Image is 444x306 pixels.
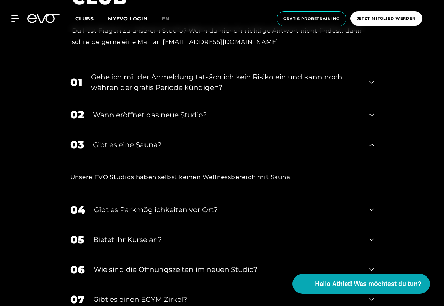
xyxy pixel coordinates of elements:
[162,15,169,22] span: en
[357,15,416,21] span: Jetzt Mitglied werden
[70,137,84,152] div: 03
[348,11,424,26] a: Jetzt Mitglied werden
[315,279,422,289] span: Hallo Athlet! Was möchtest du tun?
[94,204,361,215] div: Gibt es Parkmöglichkeiten vor Ort?
[162,15,178,23] a: en
[75,15,94,22] span: Clubs
[93,294,361,305] div: Gibt es einen EGYM Zirkel?
[292,274,430,294] button: Hallo Athlet! Was möchtest du tun?
[70,232,84,248] div: 05
[283,16,340,22] span: Gratis Probetraining
[93,234,361,245] div: Bietet ihr Kurse an?
[70,74,82,90] div: 01
[275,11,348,26] a: Gratis Probetraining
[75,15,108,22] a: Clubs
[108,15,148,22] a: MYEVO LOGIN
[70,171,374,183] div: Unsere EVO Studios haben selbst keinen Wellnessbereich mit Sauna.
[93,110,361,120] div: Wann eröffnet das neue Studio?
[94,264,361,275] div: ​Wie sind die Öffnungszeiten im neuen Studio?
[91,72,361,93] div: Gehe ich mit der Anmeldung tatsächlich kein Risiko ein und kann noch währen der gratis Periode kü...
[70,202,85,218] div: 04
[93,139,361,150] div: Gibt es eine Sauna?
[70,262,85,278] div: 06
[70,107,84,123] div: 02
